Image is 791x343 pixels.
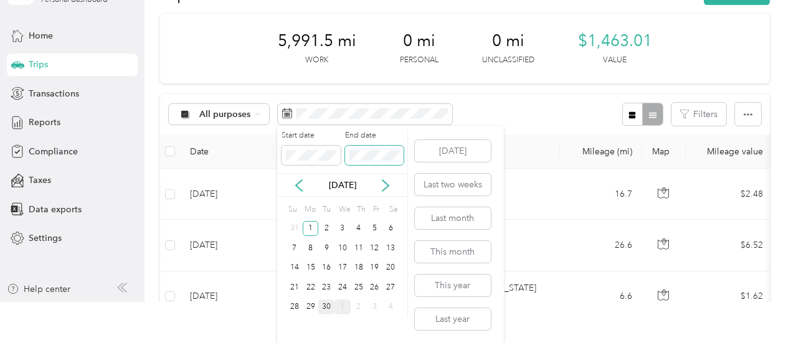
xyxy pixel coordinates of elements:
button: This month [415,241,491,263]
td: $1.62 [686,271,773,322]
div: 22 [303,280,319,295]
button: Filters [671,103,726,126]
th: Mileage value [686,134,773,169]
button: Last year [415,308,491,330]
button: Last two weeks [415,174,491,195]
p: [DATE] [316,179,369,192]
th: Mileage (mi) [560,134,642,169]
span: Home [29,29,53,42]
span: Compliance [29,145,78,158]
div: 31 [287,221,303,237]
p: Value [603,55,627,66]
div: 14 [287,260,303,276]
div: 19 [367,260,383,276]
td: 6.6 [560,271,642,322]
div: 4 [351,221,367,237]
div: 21 [287,280,303,295]
th: Map [642,134,686,169]
button: [DATE] [415,140,491,162]
div: 7 [287,240,303,256]
td: 16.7 [560,169,642,220]
div: 10 [334,240,351,256]
iframe: Everlance-gr Chat Button Frame [721,273,791,343]
div: 3 [367,299,383,315]
div: 12 [367,240,383,256]
span: $1,463.01 [578,31,652,51]
span: Trips [29,58,48,71]
label: Start date [282,130,340,141]
p: Personal [400,55,438,66]
td: 26.6 [560,220,642,271]
td: $6.52 [686,220,773,271]
div: 2 [351,299,367,315]
div: 15 [303,260,319,276]
div: 1 [334,299,351,315]
th: Date [180,134,273,169]
div: 25 [351,280,367,295]
div: 17 [334,260,351,276]
div: Mo [303,201,316,218]
button: This year [415,275,491,296]
div: Su [287,201,298,218]
div: We [336,201,351,218]
div: 18 [351,260,367,276]
div: 6 [382,221,399,237]
span: 0 mi [492,31,524,51]
div: 13 [382,240,399,256]
td: [DATE] [180,169,273,220]
div: 4 [382,299,399,315]
div: 20 [382,260,399,276]
span: Taxes [29,174,51,187]
span: All purposes [199,110,251,119]
div: 27 [382,280,399,295]
span: 0 mi [403,31,435,51]
div: 16 [318,260,334,276]
label: End date [345,130,404,141]
div: Sa [387,201,399,218]
div: Tu [320,201,332,218]
div: 23 [318,280,334,295]
td: [DATE] [180,271,273,322]
div: 28 [287,299,303,315]
button: Help center [7,283,70,296]
th: Locations [273,134,560,169]
span: Transactions [29,87,79,100]
span: Settings [29,232,62,245]
div: 29 [303,299,319,315]
div: 26 [367,280,383,295]
span: Reports [29,116,60,129]
div: 9 [318,240,334,256]
span: 5,991.5 mi [278,31,356,51]
div: 5 [367,221,383,237]
div: Fr [371,201,382,218]
div: 24 [334,280,351,295]
td: $2.48 [686,169,773,220]
button: Last month [415,207,491,229]
div: 2 [318,221,334,237]
p: Unclassified [482,55,534,66]
p: Work [305,55,328,66]
div: 30 [318,299,334,315]
div: 11 [351,240,367,256]
td: [DATE] [180,220,273,271]
div: Th [355,201,367,218]
div: 1 [303,221,319,237]
div: 3 [334,221,351,237]
span: Data exports [29,203,82,216]
div: 8 [303,240,319,256]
